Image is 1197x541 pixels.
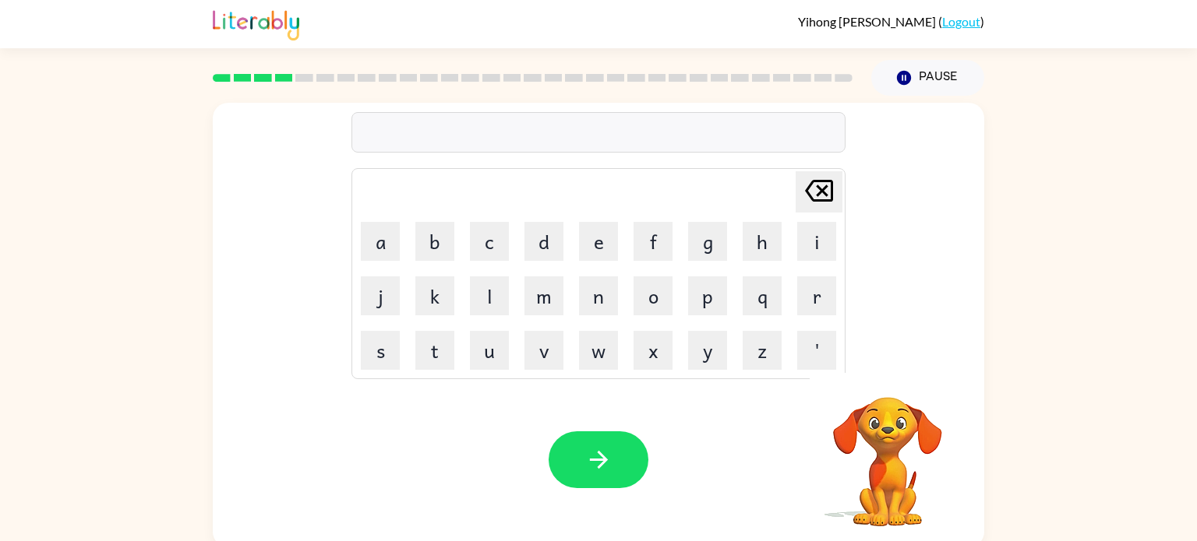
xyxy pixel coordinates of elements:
[942,14,980,29] a: Logout
[688,331,727,370] button: y
[743,331,782,370] button: z
[415,331,454,370] button: t
[688,222,727,261] button: g
[797,222,836,261] button: i
[871,60,984,96] button: Pause
[361,331,400,370] button: s
[470,222,509,261] button: c
[688,276,727,315] button: p
[415,276,454,315] button: k
[634,276,673,315] button: o
[415,222,454,261] button: b
[634,331,673,370] button: x
[361,222,400,261] button: a
[524,331,563,370] button: v
[798,14,984,29] div: ( )
[579,276,618,315] button: n
[743,222,782,261] button: h
[810,373,966,529] video: Your browser must support playing .mp4 files to use Literably. Please try using another browser.
[634,222,673,261] button: f
[579,331,618,370] button: w
[797,276,836,315] button: r
[361,276,400,315] button: j
[470,276,509,315] button: l
[797,331,836,370] button: '
[798,14,938,29] span: Yihong [PERSON_NAME]
[524,276,563,315] button: m
[524,222,563,261] button: d
[470,331,509,370] button: u
[743,276,782,315] button: q
[579,222,618,261] button: e
[213,6,299,40] img: Literably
